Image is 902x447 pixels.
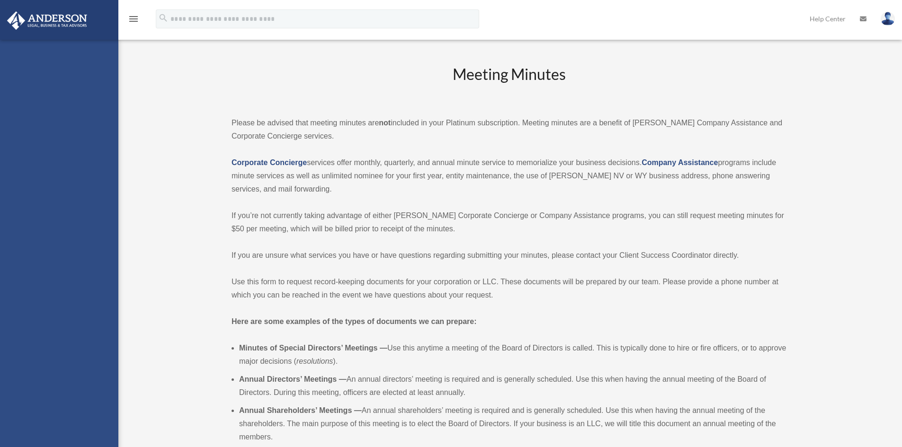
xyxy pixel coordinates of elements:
[232,209,786,236] p: If you’re not currently taking advantage of either [PERSON_NAME] Corporate Concierge or Company A...
[232,275,786,302] p: Use this form to request record-keeping documents for your corporation or LLC. These documents wi...
[239,342,786,368] li: Use this anytime a meeting of the Board of Directors is called. This is typically done to hire or...
[642,158,718,167] a: Company Assistance
[239,375,347,383] b: Annual Directors’ Meetings —
[239,344,387,352] b: Minutes of Special Directors’ Meetings —
[128,17,139,25] a: menu
[232,156,786,196] p: services offer monthly, quarterly, and annual minute service to memorialize your business decisio...
[128,13,139,25] i: menu
[4,11,90,30] img: Anderson Advisors Platinum Portal
[239,373,786,399] li: An annual directors’ meeting is required and is generally scheduled. Use this when having the ann...
[232,249,786,262] p: If you are unsure what services you have or have questions regarding submitting your minutes, ple...
[239,406,362,414] b: Annual Shareholders’ Meetings —
[296,357,333,365] em: resolutions
[232,317,477,325] strong: Here are some examples of the types of documents we can prepare:
[239,404,786,444] li: An annual shareholders’ meeting is required and is generally scheduled. Use this when having the ...
[232,116,786,143] p: Please be advised that meeting minutes are included in your Platinum subscription. Meeting minute...
[158,13,169,23] i: search
[232,158,307,167] a: Corporate Concierge
[232,64,786,103] h2: Meeting Minutes
[379,119,391,127] strong: not
[881,12,895,26] img: User Pic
